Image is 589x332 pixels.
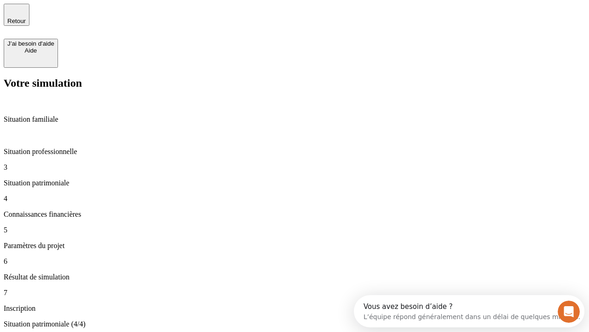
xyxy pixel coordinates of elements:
p: 3 [4,163,585,172]
p: Paramètres du projet [4,242,585,250]
p: Situation patrimoniale (4/4) [4,320,585,328]
span: Retour [7,18,26,24]
div: Aide [7,47,54,54]
button: Retour [4,4,29,26]
iframe: Intercom live chat discovery launcher [354,295,584,327]
div: J’ai besoin d'aide [7,40,54,47]
h2: Votre simulation [4,77,585,89]
p: 6 [4,257,585,266]
p: 7 [4,289,585,297]
p: Situation patrimoniale [4,179,585,187]
p: 5 [4,226,585,234]
p: Connaissances financières [4,210,585,219]
p: Inscription [4,304,585,313]
p: Situation familiale [4,115,585,124]
div: L’équipe répond généralement dans un délai de quelques minutes. [10,15,226,25]
iframe: Intercom live chat [558,301,580,323]
button: J’ai besoin d'aideAide [4,39,58,68]
div: Ouvrir le Messenger Intercom [4,4,254,29]
p: 4 [4,195,585,203]
p: Situation professionnelle [4,148,585,156]
p: Résultat de simulation [4,273,585,281]
div: Vous avez besoin d’aide ? [10,8,226,15]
